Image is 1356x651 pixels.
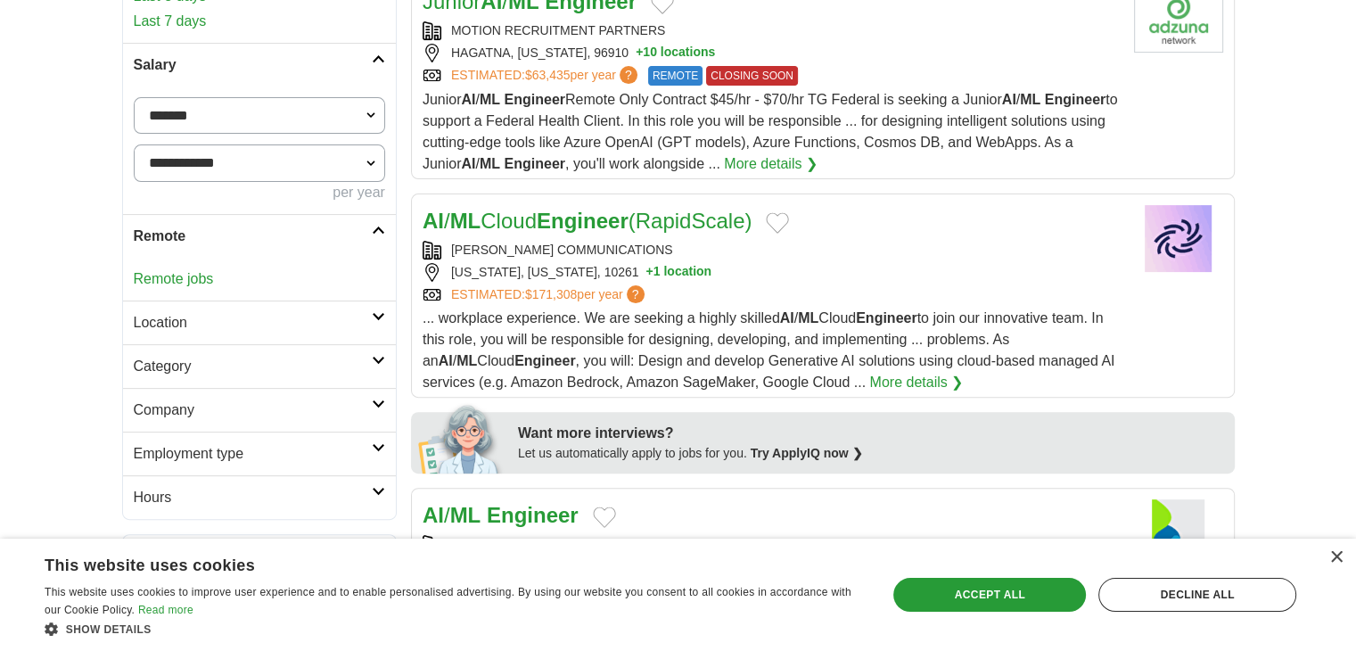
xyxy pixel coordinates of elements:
[450,503,481,527] strong: ML
[134,400,372,421] h2: Company
[423,209,752,233] a: AI/MLCloudEngineer(RapidScale)
[648,66,703,86] span: REMOTE
[45,586,851,616] span: This website uses cookies to improve user experience and to enable personalised advertising. By u...
[1045,92,1105,107] strong: Engineer
[593,507,616,528] button: Add to favorite jobs
[780,310,794,325] strong: AI
[456,353,477,368] strong: ML
[123,214,396,258] a: Remote
[123,432,396,475] a: Employment type
[439,353,453,368] strong: AI
[134,271,214,286] a: Remote jobs
[636,44,643,62] span: +
[537,209,629,233] strong: Engineer
[451,66,641,86] a: ESTIMATED:$63,435per year?
[123,388,396,432] a: Company
[514,353,575,368] strong: Engineer
[423,92,1118,171] span: Junior / Remote Only Contract $45/hr - $70/hr TG Federal is seeking a Junior / to support a Feder...
[134,356,372,377] h2: Category
[504,156,564,171] strong: Engineer
[525,68,571,82] span: $63,435
[869,372,963,393] a: More details ❯
[856,310,916,325] strong: Engineer
[1002,92,1016,107] strong: AI
[518,444,1224,463] div: Let us automatically apply to jobs for you.
[461,92,475,107] strong: AI
[123,301,396,344] a: Location
[646,263,712,282] button: +1 location
[134,487,372,508] h2: Hours
[123,344,396,388] a: Category
[423,503,444,527] strong: AI
[724,153,818,175] a: More details ❯
[461,156,475,171] strong: AI
[134,182,385,203] div: per year
[134,312,372,334] h2: Location
[138,604,193,616] a: Read more, opens a new window
[893,578,1086,612] div: Accept all
[798,310,818,325] strong: ML
[751,446,863,460] a: Try ApplyIQ now ❯
[423,263,1120,282] div: [US_STATE], [US_STATE], 10261
[451,537,522,551] a: CAPGEMINI
[620,66,637,84] span: ?
[480,156,500,171] strong: ML
[627,285,645,303] span: ?
[504,92,564,107] strong: Engineer
[45,549,818,576] div: This website uses cookies
[123,475,396,519] a: Hours
[423,209,444,233] strong: AI
[423,241,1120,260] div: [PERSON_NAME] COMMUNICATIONS
[450,209,481,233] strong: ML
[423,503,579,527] a: AI/ML Engineer
[423,21,1120,40] div: MOTION RECRUITMENT PARTNERS
[66,623,152,636] span: Show details
[525,287,577,301] span: $171,308
[487,503,579,527] strong: Engineer
[1020,92,1040,107] strong: ML
[134,54,372,76] h2: Salary
[636,44,715,62] button: +10 locations
[1329,551,1343,564] div: Close
[418,402,505,474] img: apply-iq-scientist.png
[706,66,798,86] span: CLOSING SOON
[134,226,372,247] h2: Remote
[45,620,862,638] div: Show details
[123,43,396,87] a: Salary
[451,285,648,304] a: ESTIMATED:$171,308per year?
[766,212,789,234] button: Add to favorite jobs
[134,11,385,32] a: Last 7 days
[423,44,1120,62] div: HAGATNA, [US_STATE], 96910
[518,423,1224,444] div: Want more interviews?
[1098,578,1296,612] div: Decline all
[1134,499,1223,566] img: Capgemini logo
[423,310,1114,390] span: ... workplace experience. We are seeking a highly skilled / Cloud to join our innovative team. In...
[646,263,653,282] span: +
[134,443,372,465] h2: Employment type
[1134,205,1223,272] img: Company logo
[480,92,500,107] strong: ML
